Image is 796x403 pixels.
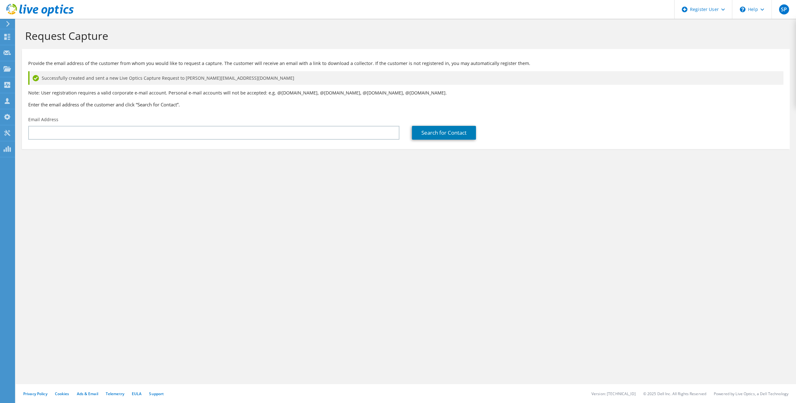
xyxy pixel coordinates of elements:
[55,391,69,396] a: Cookies
[591,391,636,396] li: Version: [TECHNICAL_ID]
[23,391,47,396] a: Privacy Policy
[106,391,124,396] a: Telemetry
[714,391,788,396] li: Powered by Live Optics, a Dell Technology
[25,29,783,42] h1: Request Capture
[132,391,142,396] a: EULA
[28,89,783,96] p: Note: User registration requires a valid corporate e-mail account. Personal e-mail accounts will ...
[28,101,783,108] h3: Enter the email address of the customer and click “Search for Contact”.
[28,60,783,67] p: Provide the email address of the customer from whom you would like to request a capture. The cust...
[77,391,98,396] a: Ads & Email
[28,116,58,123] label: Email Address
[740,7,745,12] svg: \n
[149,391,164,396] a: Support
[412,126,476,140] a: Search for Contact
[779,4,789,14] span: SP
[42,75,294,82] span: Successfully created and sent a new Live Optics Capture Request to [PERSON_NAME][EMAIL_ADDRESS][D...
[643,391,706,396] li: © 2025 Dell Inc. All Rights Reserved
